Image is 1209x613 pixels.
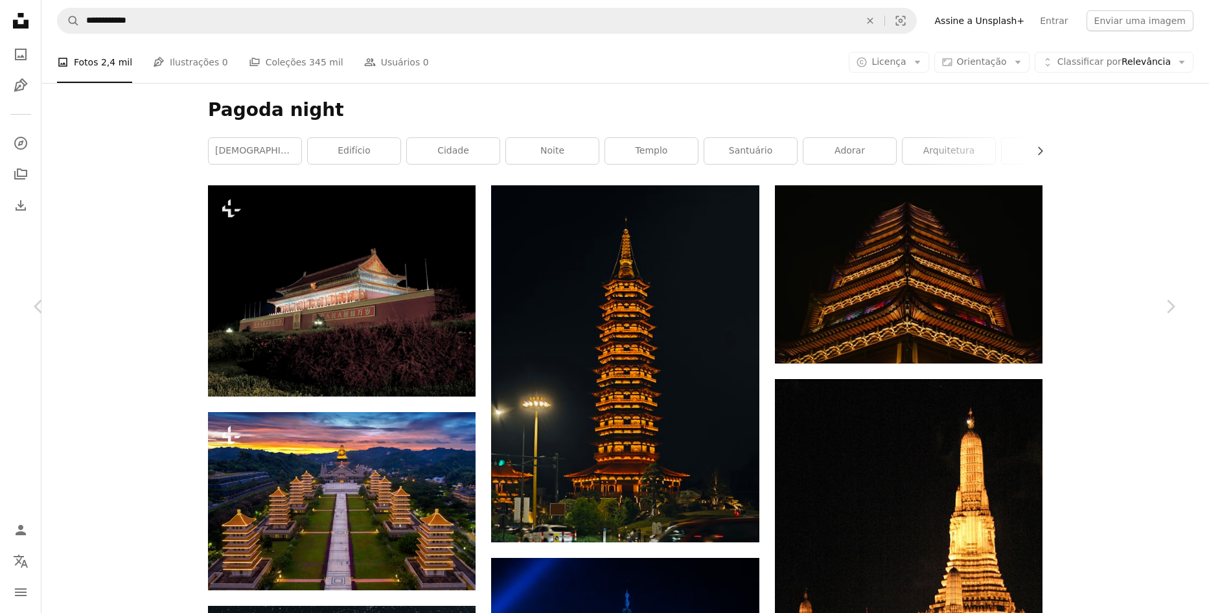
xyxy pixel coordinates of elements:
span: 0 [222,55,228,69]
button: Orientação [934,52,1030,73]
a: Noite [506,138,599,164]
a: arquitetura [903,138,995,164]
a: adorar [803,138,896,164]
a: Assine a Unsplash+ [927,10,1033,31]
a: santuário [704,138,797,164]
a: Fotos [8,41,34,67]
img: Uma torre alta iluminada à noite [775,185,1042,364]
a: torre [1002,138,1094,164]
button: Pesquise na Unsplash [58,8,80,33]
button: Enviar uma imagem [1087,10,1193,31]
button: Classificar porRelevância [1035,52,1193,73]
img: Uma torre alta iluminada à noite em uma cidade [491,185,759,542]
span: 345 mil [309,55,343,69]
span: Classificar por [1057,56,1122,67]
a: edifício [308,138,400,164]
a: Uma torre alta iluminada à noite [775,268,1042,280]
a: Coleções [8,161,34,187]
span: Relevância [1057,56,1171,69]
a: [DEMOGRAPHIC_DATA] [209,138,301,164]
a: cidade [407,138,500,164]
button: Limpar [856,8,884,33]
a: Uma torre alta iluminada à noite em uma cidade [491,358,759,369]
a: Entrar [1032,10,1076,31]
button: Pesquisa visual [885,8,916,33]
a: Entrar / Cadastrar-se [8,517,34,543]
button: Licença [849,52,928,73]
a: Próximo [1131,244,1209,369]
a: Ilustrações 0 [153,41,228,83]
button: Idioma [8,548,34,574]
a: Ilustrações [8,73,34,98]
a: Coleções 345 mil [249,41,343,83]
button: Menu [8,579,34,605]
span: Licença [871,56,906,67]
a: Usuários 0 [364,41,429,83]
a: edifício de concreto marrom durante a noite [775,574,1042,586]
a: Histórico de downloads [8,192,34,218]
a: templo [605,138,698,164]
a: Pôr do sol no Templo do Buda Fo Guang Shan em Kaohsiung, Taiwan. [208,495,476,507]
a: um prédio alto com um relógio em cima dele [208,284,476,296]
a: Explorar [8,130,34,156]
span: 0 [423,55,429,69]
img: um prédio alto com um relógio em cima dele [208,185,476,397]
img: Pôr do sol no Templo do Buda Fo Guang Shan em Kaohsiung, Taiwan. [208,412,476,590]
span: Orientação [957,56,1007,67]
h1: Pagoda night [208,98,1042,122]
form: Pesquise conteúdo visual em todo o site [57,8,917,34]
button: rolar lista para a direita [1028,138,1042,164]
